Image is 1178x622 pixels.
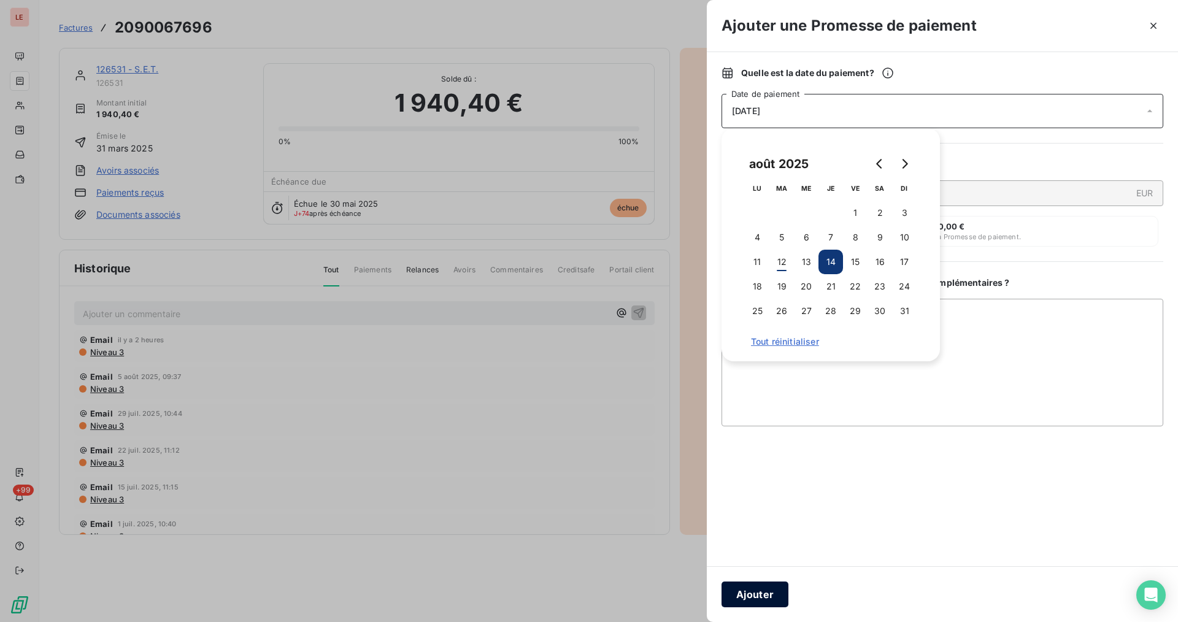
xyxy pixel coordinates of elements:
[843,274,868,299] button: 22
[818,225,843,250] button: 7
[892,152,917,176] button: Go to next month
[868,176,892,201] th: samedi
[794,250,818,274] button: 13
[843,299,868,323] button: 29
[843,250,868,274] button: 15
[843,201,868,225] button: 1
[732,106,760,116] span: [DATE]
[892,299,917,323] button: 31
[938,221,965,231] span: 0,00 €
[868,225,892,250] button: 9
[892,274,917,299] button: 24
[868,201,892,225] button: 2
[722,15,977,37] h3: Ajouter une Promesse de paiement
[751,337,910,347] span: Tout réinitialiser
[818,274,843,299] button: 21
[794,274,818,299] button: 20
[868,250,892,274] button: 16
[892,201,917,225] button: 3
[769,250,794,274] button: 12
[745,250,769,274] button: 11
[818,299,843,323] button: 28
[745,154,813,174] div: août 2025
[741,67,894,79] span: Quelle est la date du paiement ?
[892,250,917,274] button: 17
[868,274,892,299] button: 23
[794,299,818,323] button: 27
[769,225,794,250] button: 5
[794,176,818,201] th: mercredi
[892,225,917,250] button: 10
[818,176,843,201] th: jeudi
[745,176,769,201] th: lundi
[868,299,892,323] button: 30
[843,225,868,250] button: 8
[722,582,788,607] button: Ajouter
[769,176,794,201] th: mardi
[818,250,843,274] button: 14
[745,225,769,250] button: 4
[892,176,917,201] th: dimanche
[843,176,868,201] th: vendredi
[769,299,794,323] button: 26
[868,152,892,176] button: Go to previous month
[745,274,769,299] button: 18
[794,225,818,250] button: 6
[769,274,794,299] button: 19
[745,299,769,323] button: 25
[1136,580,1166,610] div: Open Intercom Messenger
